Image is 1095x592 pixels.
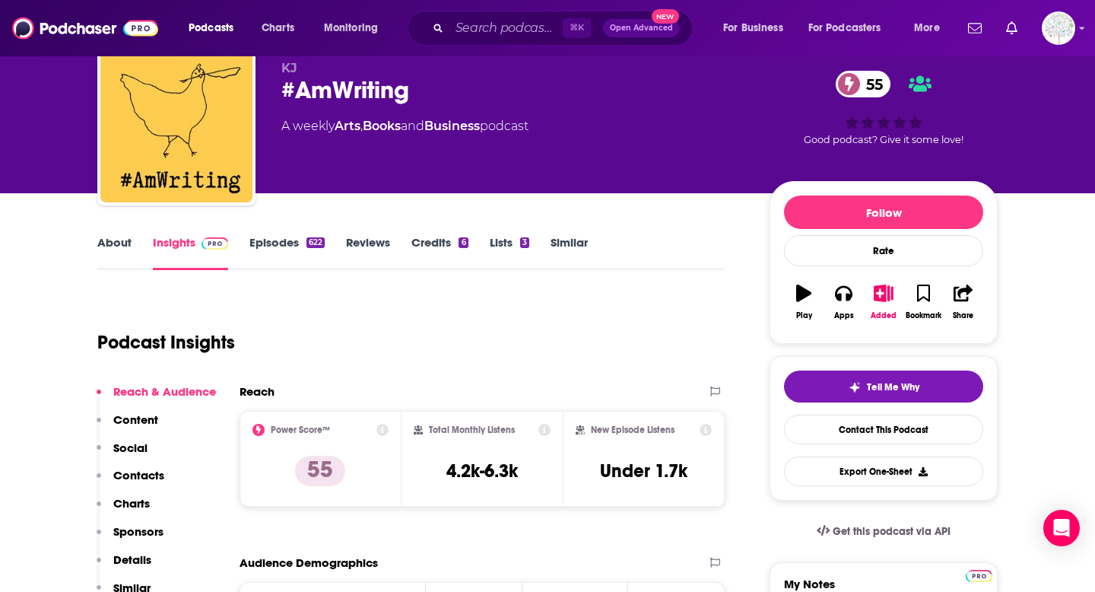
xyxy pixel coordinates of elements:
p: Social [113,441,148,455]
button: Reach & Audience [97,384,216,412]
div: Apps [834,311,854,320]
a: 55 [836,71,890,97]
span: Good podcast? Give it some love! [804,134,963,145]
a: Similar [551,235,588,270]
p: Content [113,412,158,427]
button: Export One-Sheet [784,457,983,486]
span: New [652,9,679,24]
button: Share [944,275,983,329]
button: Sponsors [97,524,163,552]
div: Share [953,311,973,320]
button: Content [97,412,158,441]
h2: New Episode Listens [591,425,674,435]
div: Play [796,311,812,320]
span: Logged in as WunderTanya [1042,11,1075,45]
button: open menu [313,16,398,40]
h2: Total Monthly Listens [429,425,515,435]
img: User Profile [1042,11,1075,45]
button: open menu [178,16,253,40]
a: Books [363,119,401,133]
a: Show notifications dropdown [962,15,988,41]
button: open menu [798,16,903,40]
p: Contacts [113,468,164,482]
span: 55 [851,71,890,97]
h2: Power Score™ [271,425,330,435]
div: Search podcasts, credits, & more... [422,11,707,46]
div: 3 [520,237,529,248]
div: Rate [784,235,983,266]
h2: Audience Demographics [240,555,378,570]
span: Monitoring [324,18,378,39]
span: KJ [281,61,297,75]
span: Charts [262,18,294,39]
h2: Reach [240,384,275,399]
p: Reach & Audience [113,384,216,399]
img: Podchaser - Follow, Share and Rate Podcasts [12,14,158,43]
span: and [401,119,424,133]
button: tell me why sparkleTell Me Why [784,371,983,403]
button: Apps [824,275,863,329]
p: Details [113,552,151,567]
h1: Podcast Insights [97,331,235,354]
a: Business [424,119,480,133]
button: Follow [784,196,983,229]
a: Reviews [346,235,390,270]
button: Show profile menu [1042,11,1075,45]
a: Get this podcast via API [805,513,963,550]
button: Added [864,275,903,329]
div: Added [871,311,897,320]
a: Charts [252,16,303,40]
span: ⌘ K [563,18,591,38]
button: open menu [903,16,959,40]
button: Details [97,552,151,581]
span: , [360,119,363,133]
h3: 4.2k-6.3k [446,460,518,482]
a: Episodes622 [249,235,325,270]
button: Charts [97,496,150,524]
a: Arts [335,119,360,133]
a: InsightsPodchaser Pro [153,235,228,270]
div: A weekly podcast [281,117,528,135]
button: open menu [713,16,802,40]
div: Bookmark [906,311,941,320]
img: tell me why sparkle [849,381,861,393]
span: Tell Me Why [867,381,919,393]
p: Charts [113,496,150,511]
button: Contacts [97,468,164,496]
h3: Under 1.7k [600,460,687,482]
div: Open Intercom Messenger [1043,510,1080,546]
a: Show notifications dropdown [1000,15,1024,41]
span: Podcasts [189,18,233,39]
img: #AmWriting [100,50,252,202]
button: Play [784,275,824,329]
a: About [97,235,132,270]
button: Social [97,441,148,469]
a: Pro website [966,568,992,582]
div: 622 [306,237,325,248]
a: Credits6 [411,235,468,270]
a: Lists3 [490,235,529,270]
img: Podchaser Pro [202,237,228,250]
button: Open AdvancedNew [603,19,680,37]
a: Contact This Podcast [784,415,983,444]
span: For Business [723,18,783,39]
span: More [914,18,940,39]
p: 55 [295,456,345,486]
div: 55Good podcast? Give it some love! [770,61,998,155]
p: Sponsors [113,524,163,539]
img: Podchaser Pro [966,570,992,582]
button: Bookmark [903,275,943,329]
span: Get this podcast via API [833,525,951,538]
span: For Podcasters [808,18,881,39]
input: Search podcasts, credits, & more... [449,16,563,40]
div: 6 [459,237,468,248]
span: Open Advanced [610,24,673,32]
